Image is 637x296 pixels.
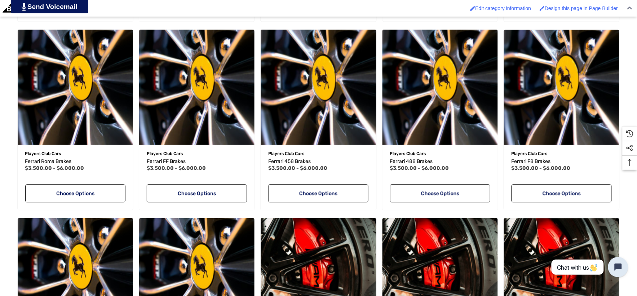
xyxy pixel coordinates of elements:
[268,158,311,164] span: Ferrari 458 Brakes
[25,158,72,164] span: Ferrari Roma Brakes
[18,30,133,145] img: Ferrari Roma Brakes
[268,157,368,166] a: Ferrari 458 Brakes,Price range from $3,500.00 to $6,000.00
[390,158,433,164] span: Ferrari 488 Brakes
[470,6,475,11] img: Enabled brush for category edit
[512,149,612,158] p: Players Club Cars
[268,149,368,158] p: Players Club Cars
[261,30,376,145] a: Ferrari 458 Brakes,Price range from $3,500.00 to $6,000.00
[382,30,498,145] img: Ferrari 488 Brakes
[25,157,125,166] a: Ferrari Roma Brakes,Price range from $3,500.00 to $6,000.00
[545,5,618,11] span: Design this page in Page Builder
[512,165,571,171] span: $3,500.00 - $6,000.00
[390,149,490,158] p: Players Club Cars
[626,130,633,137] svg: Recently Viewed
[512,158,551,164] span: Ferrari F8 Brakes
[390,184,490,202] a: Choose Options
[268,184,368,202] a: Choose Options
[147,184,247,202] a: Choose Options
[139,30,255,145] img: Ferrari FF Brakes
[623,159,637,166] svg: Top
[147,157,247,166] a: Ferrari FF Brakes,Price range from $3,500.00 to $6,000.00
[512,157,612,166] a: Ferrari F8 Brakes,Price range from $3,500.00 to $6,000.00
[147,158,186,164] span: Ferrari FF Brakes
[536,2,621,15] a: Enabled brush for page builder edit. Design this page in Page Builder
[475,5,531,11] span: Edit category information
[504,30,619,145] a: Ferrari F8 Brakes,Price range from $3,500.00 to $6,000.00
[147,165,206,171] span: $3,500.00 - $6,000.00
[261,30,376,145] img: Ferrari 458 Brakes
[512,184,612,202] a: Choose Options
[627,6,632,10] img: Close Admin Bar
[390,157,490,166] a: Ferrari 488 Brakes,Price range from $3,500.00 to $6,000.00
[390,165,449,171] span: $3,500.00 - $6,000.00
[18,30,133,145] a: Ferrari Roma Brakes,Price range from $3,500.00 to $6,000.00
[139,30,255,145] a: Ferrari FF Brakes,Price range from $3,500.00 to $6,000.00
[268,165,327,171] span: $3,500.00 - $6,000.00
[504,30,619,145] img: Ferrari F8 Brakes
[626,145,633,152] svg: Social Media
[25,149,125,158] p: Players Club Cars
[467,2,535,15] a: Enabled brush for category edit Edit category information
[382,30,498,145] a: Ferrari 488 Brakes,Price range from $3,500.00 to $6,000.00
[25,165,84,171] span: $3,500.00 - $6,000.00
[147,149,247,158] p: Players Club Cars
[540,6,545,11] img: Enabled brush for page builder edit.
[22,3,26,11] img: PjwhLS0gR2VuZXJhdG9yOiBHcmF2aXQuaW8gLS0+PHN2ZyB4bWxucz0iaHR0cDovL3d3dy53My5vcmcvMjAwMC9zdmciIHhtb...
[25,184,125,202] a: Choose Options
